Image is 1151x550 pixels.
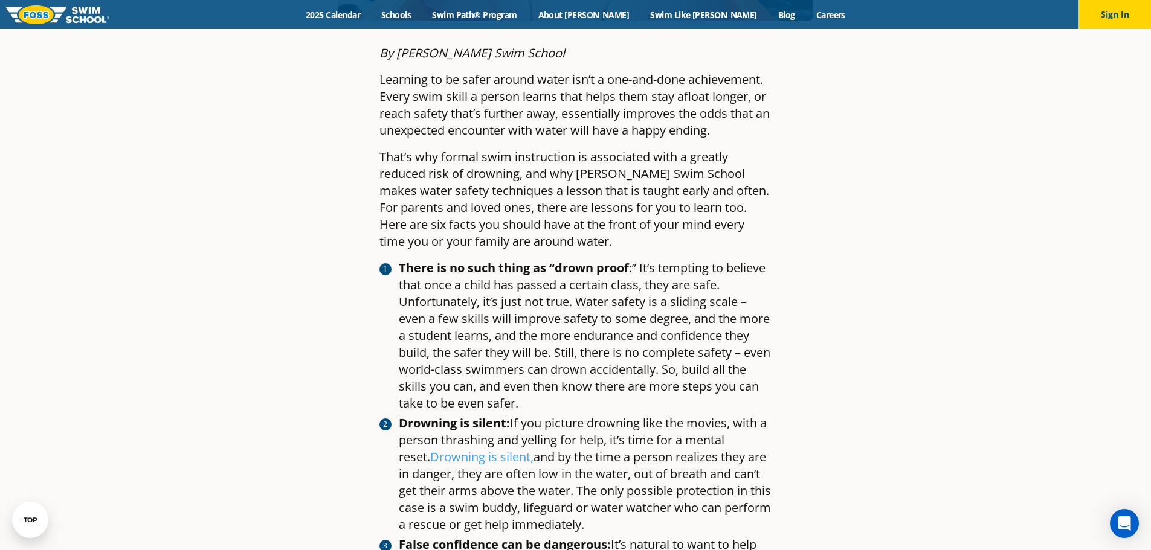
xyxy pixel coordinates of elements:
p: Learning to be safer around water isn’t a one-and-done achievement. Every swim skill a person lea... [379,71,772,139]
a: Drowning is silent, [430,449,534,465]
li: :” It’s tempting to believe that once a child has passed a certain class, they are safe. Unfortun... [399,260,772,412]
a: Schools [371,9,422,21]
a: Careers [805,9,856,21]
li: If you picture drowning like the movies, with a person thrashing and yelling for help, it’s time ... [399,415,772,533]
em: By [PERSON_NAME] Swim School [379,45,565,61]
strong: There is no such thing as “drown proof [399,260,629,276]
a: Blog [767,9,805,21]
a: Swim Path® Program [422,9,527,21]
a: Swim Like [PERSON_NAME] [640,9,768,21]
a: About [PERSON_NAME] [527,9,640,21]
div: TOP [24,516,37,524]
p: That’s why formal swim instruction is associated with a greatly reduced risk of drowning, and why... [379,149,772,250]
a: 2025 Calendar [295,9,371,21]
strong: Drowning is silent: [399,415,510,431]
img: FOSS Swim School Logo [6,5,109,24]
div: Open Intercom Messenger [1110,509,1139,538]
